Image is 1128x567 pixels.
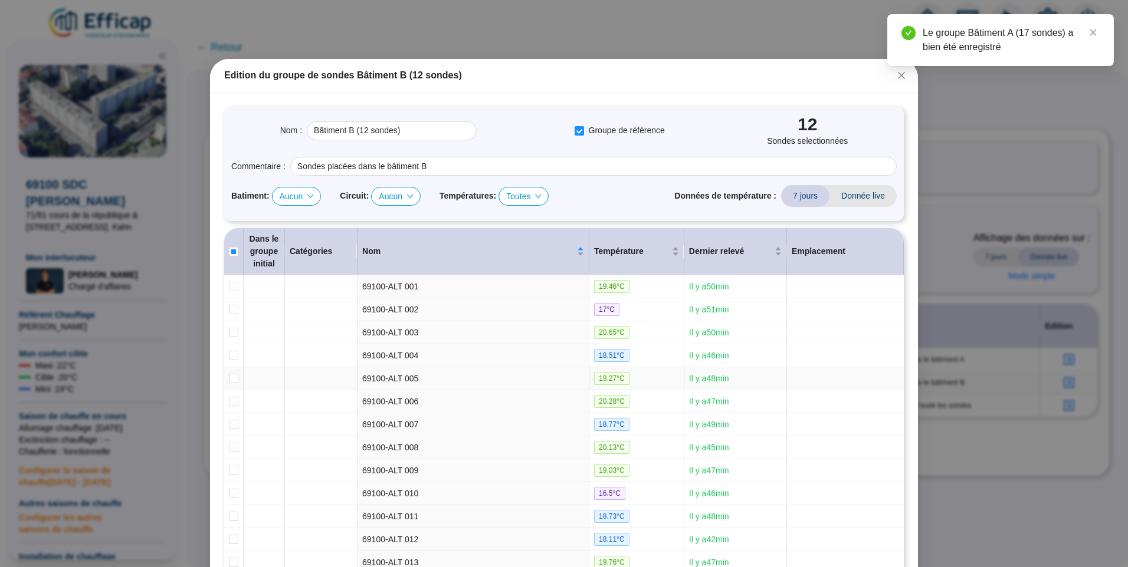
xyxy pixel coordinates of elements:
div: Dans le groupe initial [248,233,280,270]
span: Il y a 46 min [689,351,729,360]
span: 18.11 °C [594,533,629,546]
span: 12 [798,114,817,135]
span: close [897,71,906,80]
td: 69100-ALT 004 [358,344,589,367]
span: down [535,193,542,200]
span: Aucun [280,187,314,205]
td: 69100-ALT 008 [358,436,589,459]
span: Il y a 48 min [689,512,729,521]
span: Aucun [379,187,413,205]
span: Il y a 51 min [689,305,729,314]
span: 7 jours [781,185,829,207]
span: Commentaire : [231,160,286,173]
span: close [1089,28,1097,37]
span: 20.65 °C [594,326,629,339]
span: 16.5 °C [594,487,625,500]
span: Il y a 45 min [689,443,729,452]
td: 69100-ALT 001 [358,275,589,298]
span: Il y a 46 min [689,489,729,498]
span: Nom : [280,124,302,137]
span: Dernier relevé [689,245,772,258]
span: Il y a 47 min [689,558,729,567]
span: check-circle [901,26,916,40]
input: G-NORD [307,121,477,140]
span: Il y a 42 min [689,535,729,544]
td: 69100-ALT 007 [358,413,589,436]
span: Données de température : [674,190,776,202]
span: 18.77 °C [594,418,629,431]
a: Close [1087,26,1100,39]
td: 69100-ALT 002 [358,298,589,321]
span: 20.28 °C [594,395,629,408]
span: Fermer [892,71,911,80]
span: down [406,193,414,200]
span: Il y a 49 min [689,420,729,429]
span: 18.51 °C [594,349,629,362]
td: 69100-ALT 003 [358,321,589,344]
span: Il y a 50 min [689,328,729,337]
span: Température [594,245,670,258]
span: 18.73 °C [594,510,629,523]
span: 19.27 °C [594,372,629,385]
td: 69100-ALT 006 [358,390,589,413]
span: 19.46 °C [594,280,629,293]
div: Edition du groupe de sondes Bâtiment B (12 sondes) [224,68,904,83]
div: Le groupe Bâtiment A (17 sondes) a bien été enregistré [923,26,1100,54]
td: 69100-ALT 009 [358,459,589,482]
span: Il y a 47 min [689,466,729,475]
span: Il y a 50 min [689,282,729,291]
button: Close [892,66,911,85]
span: Sondes selectionnées [767,135,848,147]
span: down [307,193,314,200]
span: Températures : [440,190,496,202]
td: 69100-ALT 011 [358,505,589,528]
span: Batiment : [231,190,270,202]
span: 20.13 °C [594,441,629,454]
th: Nom [358,228,589,275]
span: Toutes [506,187,541,205]
th: Dernier relevé [684,228,787,275]
span: Il y a 48 min [689,374,729,383]
td: 69100-ALT 012 [358,528,589,551]
td: 69100-ALT 010 [358,482,589,505]
div: Emplacement [792,245,899,258]
span: Donnée live [829,185,897,207]
span: Circuit : [340,190,369,202]
span: Groupe de référence [584,124,670,137]
th: Catégories [285,228,358,275]
span: 17 °C [594,303,619,316]
span: 19.03 °C [594,464,629,477]
th: Température [589,228,684,275]
span: Il y a 47 min [689,397,729,406]
td: 69100-ALT 005 [358,367,589,390]
span: Nom [362,245,575,258]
